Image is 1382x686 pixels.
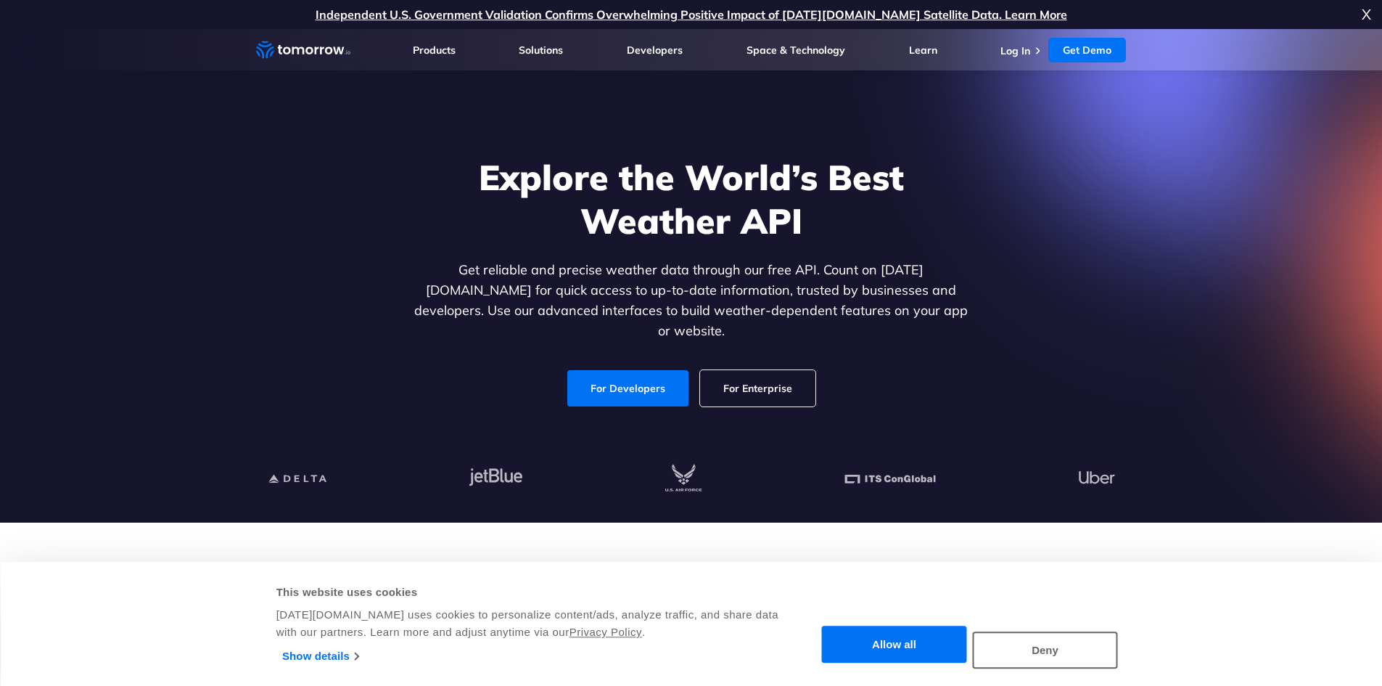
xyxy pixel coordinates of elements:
a: Space & Technology [746,44,845,57]
button: Deny [973,632,1118,669]
h1: Explore the World’s Best Weather API [411,155,971,242]
div: This website uses cookies [276,584,781,601]
div: [DATE][DOMAIN_NAME] uses cookies to personalize content/ads, analyze traffic, and share data with... [276,606,781,641]
a: Products [413,44,456,57]
p: Get reliable and precise weather data through our free API. Count on [DATE][DOMAIN_NAME] for quic... [411,260,971,341]
button: Allow all [822,626,967,663]
a: Get Demo [1048,38,1126,62]
a: Show details [282,645,358,667]
a: Learn [909,44,937,57]
a: For Developers [567,370,688,407]
a: Independent U.S. Government Validation Confirms Overwhelming Positive Impact of [DATE][DOMAIN_NAM... [316,7,1067,22]
a: Log In [1000,44,1030,57]
a: Home link [256,39,350,61]
a: Developers [627,44,683,57]
a: Solutions [519,44,563,57]
a: For Enterprise [700,370,815,407]
a: Privacy Policy [569,626,642,638]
